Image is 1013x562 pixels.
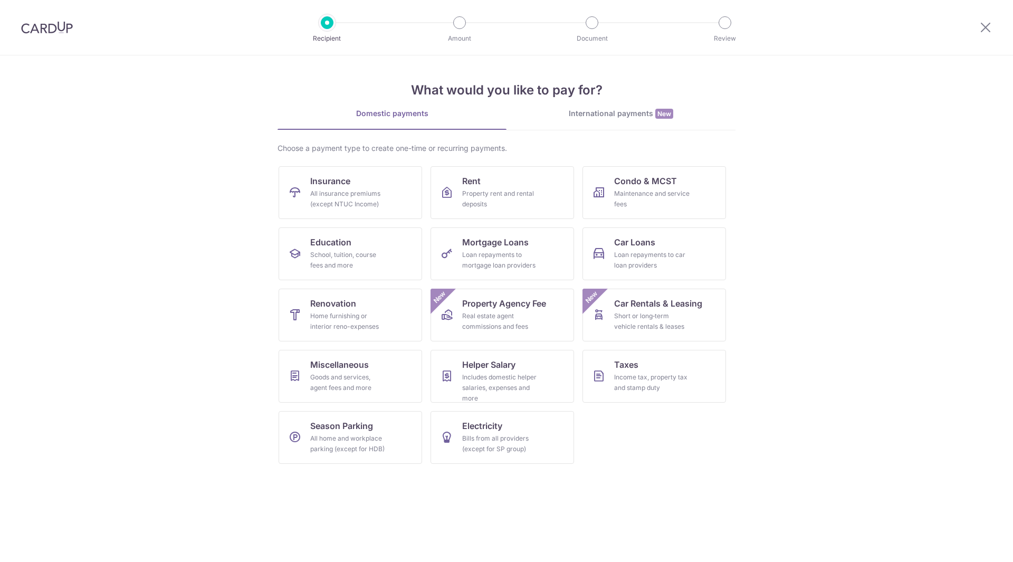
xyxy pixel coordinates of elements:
a: Helper SalaryIncludes domestic helper salaries, expenses and more [431,350,574,403]
span: Renovation [310,297,356,310]
a: Car LoansLoan repayments to car loan providers [582,227,726,280]
span: Taxes [614,358,638,371]
p: Document [553,33,631,44]
div: All insurance premiums (except NTUC Income) [310,188,386,209]
a: Season ParkingAll home and workplace parking (except for HDB) [279,411,422,464]
div: Property rent and rental deposits [462,188,538,209]
a: Car Rentals & LeasingShort or long‑term vehicle rentals & leasesNew [582,289,726,341]
h4: What would you like to pay for? [278,81,735,100]
div: Loan repayments to car loan providers [614,250,690,271]
span: Insurance [310,175,350,187]
a: Mortgage LoansLoan repayments to mortgage loan providers [431,227,574,280]
a: RenovationHome furnishing or interior reno-expenses [279,289,422,341]
span: New [655,109,673,119]
div: Goods and services, agent fees and more [310,372,386,393]
span: Education [310,236,351,249]
p: Recipient [288,33,366,44]
span: Condo & MCST [614,175,677,187]
span: Property Agency Fee [462,297,546,310]
iframe: Opens a widget where you can find more information [945,530,1002,557]
p: Review [686,33,764,44]
a: MiscellaneousGoods and services, agent fees and more [279,350,422,403]
span: Electricity [462,420,502,432]
div: Income tax, property tax and stamp duty [614,372,690,393]
div: Bills from all providers (except for SP group) [462,433,538,454]
span: Car Loans [614,236,655,249]
div: Real estate agent commissions and fees [462,311,538,332]
a: EducationSchool, tuition, course fees and more [279,227,422,280]
span: New [431,289,448,306]
img: CardUp [21,21,73,34]
a: Property Agency FeeReal estate agent commissions and feesNew [431,289,574,341]
div: Short or long‑term vehicle rentals & leases [614,311,690,332]
div: All home and workplace parking (except for HDB) [310,433,386,454]
span: New [583,289,600,306]
div: Maintenance and service fees [614,188,690,209]
p: Amount [421,33,499,44]
div: School, tuition, course fees and more [310,250,386,271]
span: Rent [462,175,481,187]
span: Car Rentals & Leasing [614,297,702,310]
div: International payments [506,108,735,119]
span: Season Parking [310,420,373,432]
a: TaxesIncome tax, property tax and stamp duty [582,350,726,403]
span: Mortgage Loans [462,236,529,249]
a: RentProperty rent and rental deposits [431,166,574,219]
a: ElectricityBills from all providers (except for SP group) [431,411,574,464]
div: Loan repayments to mortgage loan providers [462,250,538,271]
span: Miscellaneous [310,358,369,371]
a: Condo & MCSTMaintenance and service fees [582,166,726,219]
a: InsuranceAll insurance premiums (except NTUC Income) [279,166,422,219]
div: Domestic payments [278,108,506,119]
span: Helper Salary [462,358,515,371]
div: Includes domestic helper salaries, expenses and more [462,372,538,404]
div: Home furnishing or interior reno-expenses [310,311,386,332]
div: Choose a payment type to create one-time or recurring payments. [278,143,735,154]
